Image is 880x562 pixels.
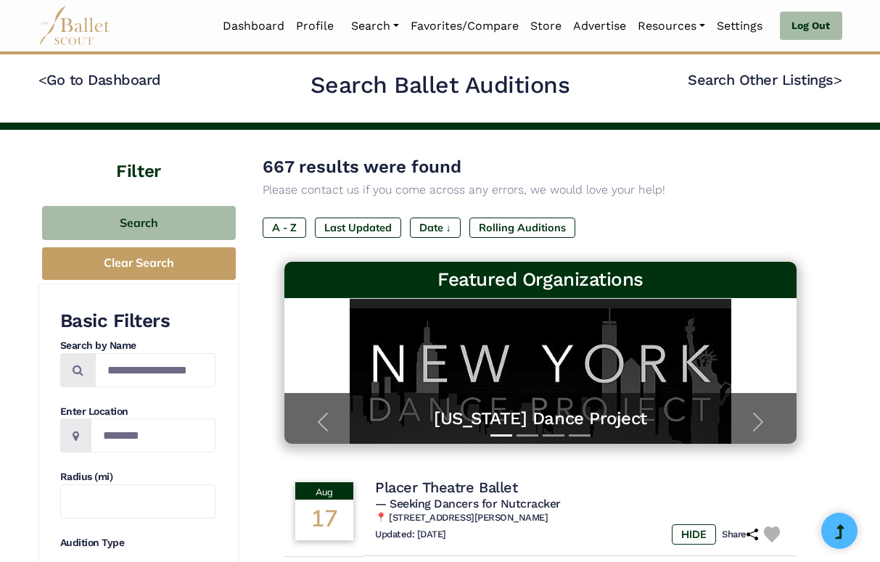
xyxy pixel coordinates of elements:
[632,11,711,41] a: Resources
[345,11,405,41] a: Search
[780,12,842,41] a: Log Out
[60,470,215,484] h4: Radius (mi)
[60,536,215,550] h4: Audition Type
[375,497,561,511] span: — Seeking Dancers for Nutcracker
[722,529,758,541] h6: Share
[296,268,785,292] h3: Featured Organizations
[711,11,768,41] a: Settings
[95,353,215,387] input: Search by names...
[38,70,47,88] code: <
[543,427,564,444] button: Slide 3
[60,309,215,334] h3: Basic Filters
[217,11,290,41] a: Dashboard
[569,427,591,444] button: Slide 4
[299,408,782,430] a: [US_STATE] Dance Project
[42,247,236,280] button: Clear Search
[410,218,461,238] label: Date ↓
[295,482,353,500] div: Aug
[567,11,632,41] a: Advertise
[60,339,215,353] h4: Search by Name
[405,11,525,41] a: Favorites/Compare
[263,181,819,199] p: Please contact us if you come across any errors, we would love your help!
[525,11,567,41] a: Store
[375,529,446,541] h6: Updated: [DATE]
[688,71,842,88] a: Search Other Listings>
[375,512,786,524] h6: 📍 [STREET_ADDRESS][PERSON_NAME]
[263,157,461,177] span: 667 results were found
[490,427,512,444] button: Slide 1
[38,130,239,184] h4: Filter
[60,405,215,419] h4: Enter Location
[517,427,538,444] button: Slide 2
[295,500,353,540] div: 17
[42,206,236,240] button: Search
[290,11,340,41] a: Profile
[311,70,570,101] h2: Search Ballet Auditions
[38,71,161,88] a: <Go to Dashboard
[672,524,716,545] label: HIDE
[91,418,215,453] input: Location
[469,218,575,238] label: Rolling Auditions
[263,218,306,238] label: A - Z
[315,218,401,238] label: Last Updated
[375,478,517,497] h4: Placer Theatre Ballet
[834,70,842,88] code: >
